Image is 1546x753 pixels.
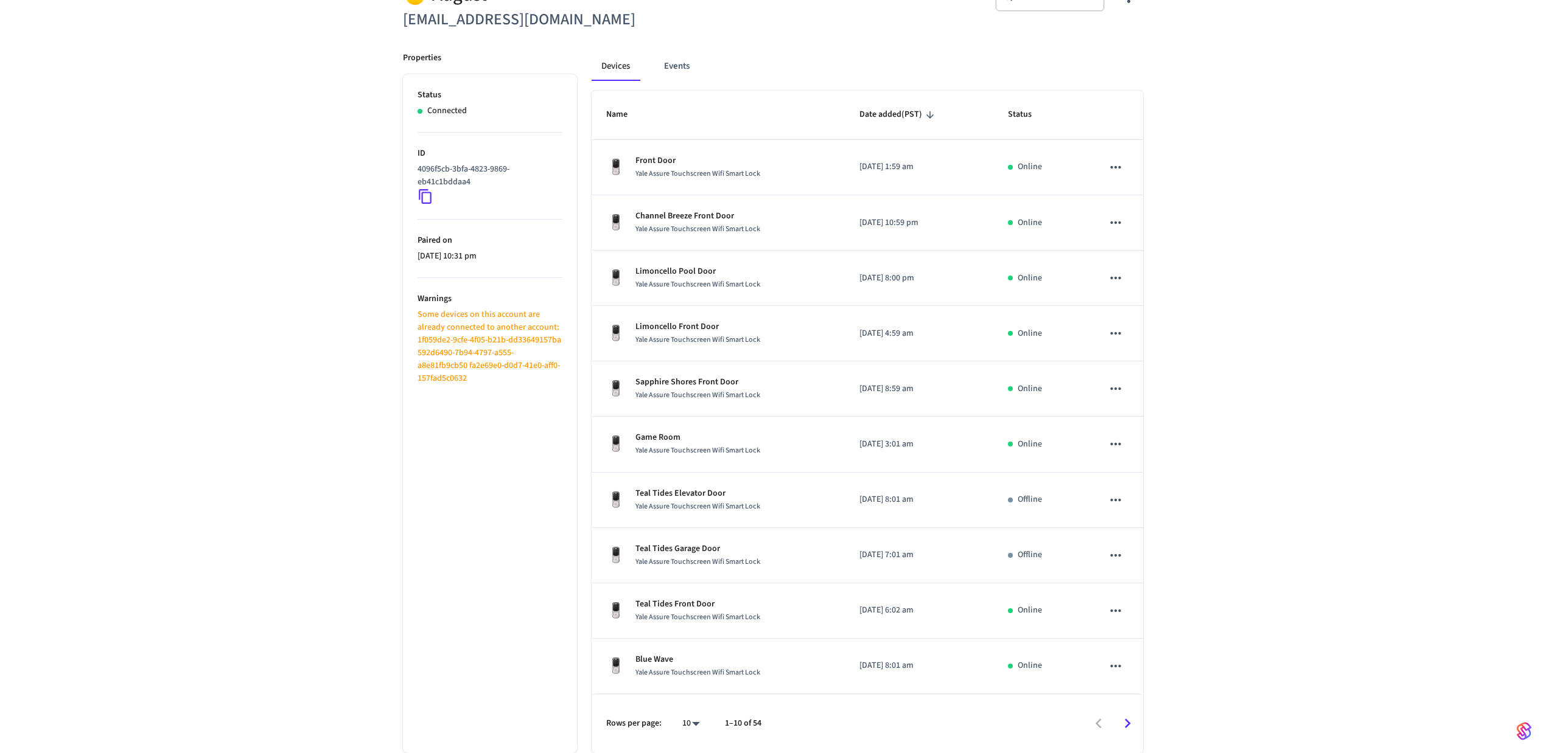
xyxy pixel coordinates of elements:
[635,376,760,389] p: Sapphire Shores Front Door
[606,213,626,232] img: Yale Assure Touchscreen Wifi Smart Lock, Satin Nickel, Front
[1018,383,1042,395] p: Online
[635,168,760,179] span: Yale Assure Touchscreen Wifi Smart Lock
[606,717,662,730] p: Rows per page:
[1018,161,1042,173] p: Online
[606,158,626,177] img: Yale Assure Touchscreen Wifi Smart Lock, Satin Nickel, Front
[403,7,766,32] h6: [EMAIL_ADDRESS][DOMAIN_NAME]
[418,293,562,305] p: Warnings
[859,438,979,451] p: [DATE] 3:01 am
[418,147,562,160] p: ID
[635,667,760,678] span: Yale Assure Touchscreen Wifi Smart Lock
[635,445,760,456] span: Yale Assure Touchscreen Wifi Smart Lock
[635,653,760,666] p: Blue Wave
[859,105,938,124] span: Date added(PST)
[635,390,760,400] span: Yale Assure Touchscreen Wifi Smart Lock
[418,234,562,247] p: Paired on
[859,383,979,395] p: [DATE] 8:59 am
[635,557,760,567] span: Yale Assure Touchscreen Wifi Smart Lock
[1018,272,1042,285] p: Online
[592,52,1143,81] div: connected account tabs
[1018,549,1042,561] p: Offline
[635,265,760,278] p: Limoncello Pool Door
[606,601,626,620] img: Yale Assure Touchscreen Wifi Smart Lock, Satin Nickel, Front
[606,656,626,676] img: Yale Assure Touchscreen Wifi Smart Lock, Satin Nickel, Front
[635,321,760,333] p: Limoncello Front Door
[635,224,760,234] span: Yale Assure Touchscreen Wifi Smart Lock
[1008,105,1048,124] span: Status
[635,279,760,290] span: Yale Assure Touchscreen Wifi Smart Lock
[403,52,441,64] p: Properties
[1018,493,1042,506] p: Offline
[635,487,760,500] p: Teal Tides Elevator Door
[676,715,705,732] div: 10
[635,543,760,555] p: Teal Tides Garage Door
[635,501,760,512] span: Yale Assure Touchscreen Wifi Smart Lock
[427,105,467,117] p: Connected
[635,210,760,223] p: Channel Breeze Front Door
[725,717,761,730] p: 1–10 of 54
[418,250,562,263] p: [DATE] 10:31 pm
[592,91,1143,694] table: sticky table
[606,490,626,510] img: Yale Assure Touchscreen Wifi Smart Lock, Satin Nickel, Front
[606,105,643,124] span: Name
[606,379,626,398] img: Yale Assure Touchscreen Wifi Smart Lock, Satin Nickel, Front
[859,549,979,561] p: [DATE] 7:01 am
[1018,327,1042,340] p: Online
[859,327,979,340] p: [DATE] 4:59 am
[606,546,626,565] img: Yale Assure Touchscreen Wifi Smart Lock, Satin Nickel, Front
[1018,659,1042,672] p: Online
[859,604,979,617] p: [DATE] 6:02 am
[654,52,699,81] button: Events
[606,324,626,343] img: Yale Assure Touchscreen Wifi Smart Lock, Satin Nickel, Front
[635,154,760,167] p: Front Door
[1018,604,1042,617] p: Online
[859,217,979,229] p: [DATE] 10:59 pm
[635,335,760,345] span: Yale Assure Touchscreen Wifi Smart Lock
[859,272,979,285] p: [DATE] 8:00 pm
[1018,438,1042,451] p: Online
[418,89,562,102] p: Status
[859,659,979,672] p: [DATE] 8:01 am
[635,431,760,444] p: Game Room
[606,268,626,288] img: Yale Assure Touchscreen Wifi Smart Lock, Satin Nickel, Front
[1113,709,1142,738] button: Go to next page
[1018,217,1042,229] p: Online
[606,434,626,454] img: Yale Assure Touchscreen Wifi Smart Lock, Satin Nickel, Front
[859,493,979,506] p: [DATE] 8:01 am
[635,598,760,611] p: Teal Tides Front Door
[418,163,558,189] p: 4096f5cb-3bfa-4823-9869-eb41c1bddaa4
[635,612,760,622] span: Yale Assure Touchscreen Wifi Smart Lock
[1517,721,1531,741] img: SeamLogoGradient.69752ec5.svg
[418,308,562,385] p: Some devices on this account are already connected to another account: 1f059de2-9cfe-4f05-b21b-dd...
[859,161,979,173] p: [DATE] 1:59 am
[592,52,640,81] button: Devices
